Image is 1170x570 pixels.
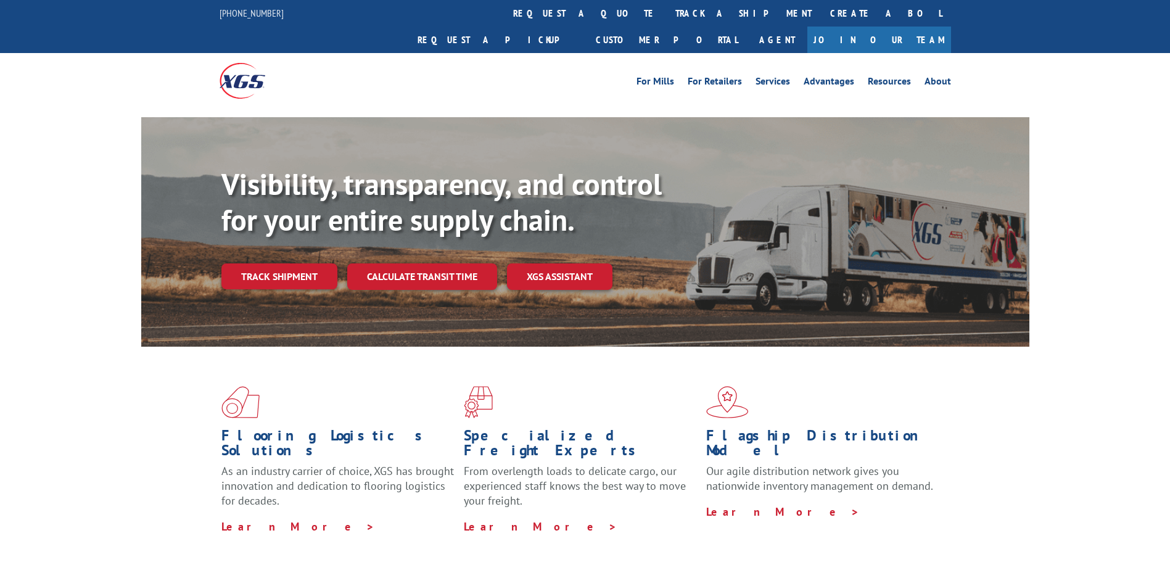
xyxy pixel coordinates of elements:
a: About [925,76,951,90]
img: xgs-icon-focused-on-flooring-red [464,386,493,418]
a: For Retailers [688,76,742,90]
a: Services [756,76,790,90]
a: Request a pickup [408,27,587,53]
a: Agent [747,27,807,53]
a: Learn More > [221,519,375,534]
h1: Flooring Logistics Solutions [221,428,455,464]
a: Learn More > [706,505,860,519]
a: Customer Portal [587,27,747,53]
h1: Flagship Distribution Model [706,428,939,464]
a: Join Our Team [807,27,951,53]
a: For Mills [636,76,674,90]
a: XGS ASSISTANT [507,263,612,290]
a: Calculate transit time [347,263,497,290]
b: Visibility, transparency, and control for your entire supply chain. [221,165,662,239]
a: Advantages [804,76,854,90]
a: Resources [868,76,911,90]
a: Track shipment [221,263,337,289]
img: xgs-icon-flagship-distribution-model-red [706,386,749,418]
h1: Specialized Freight Experts [464,428,697,464]
a: [PHONE_NUMBER] [220,7,284,19]
img: xgs-icon-total-supply-chain-intelligence-red [221,386,260,418]
p: From overlength loads to delicate cargo, our experienced staff knows the best way to move your fr... [464,464,697,519]
span: As an industry carrier of choice, XGS has brought innovation and dedication to flooring logistics... [221,464,454,508]
span: Our agile distribution network gives you nationwide inventory management on demand. [706,464,933,493]
a: Learn More > [464,519,617,534]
